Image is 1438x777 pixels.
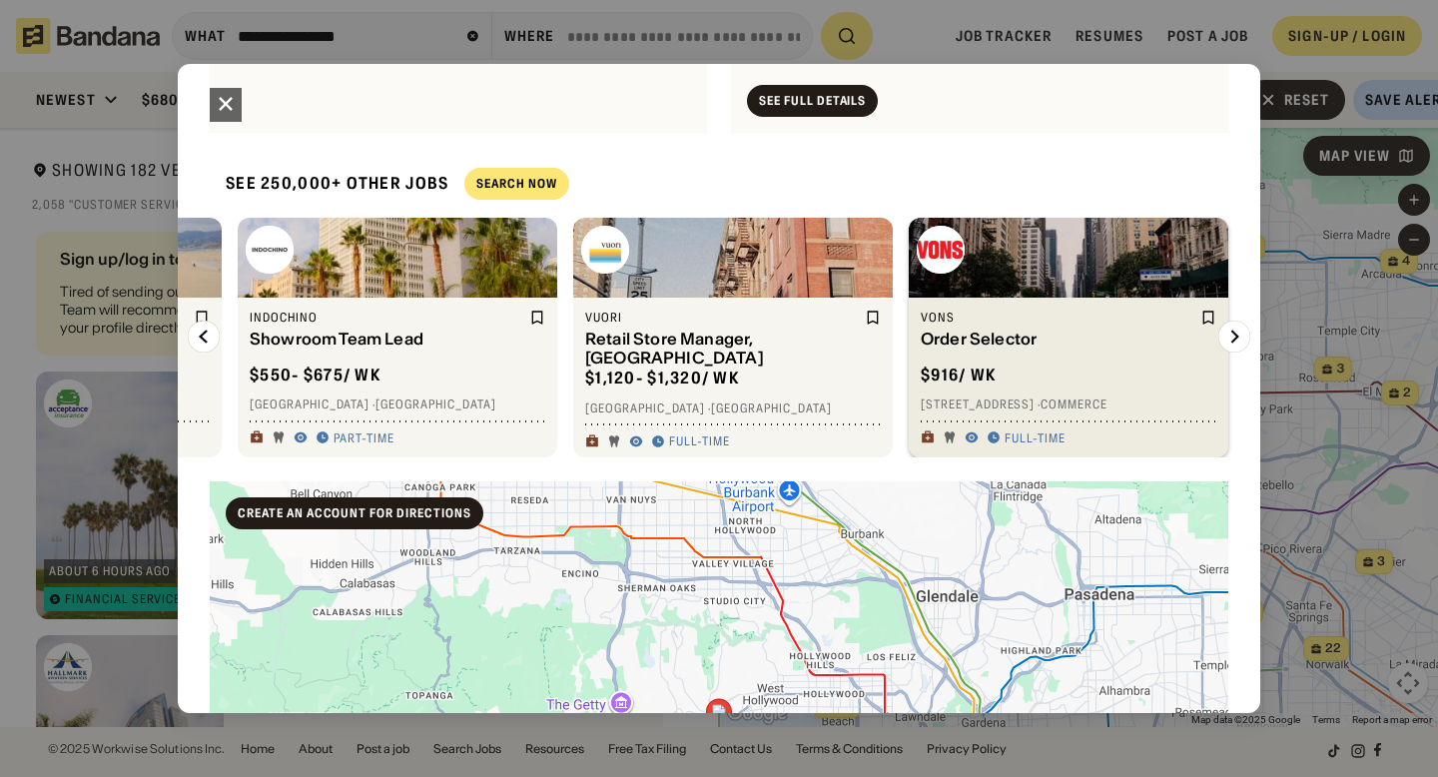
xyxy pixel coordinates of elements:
[246,226,294,274] img: Indochino logo
[188,321,220,353] img: Left Arrow
[476,178,557,190] div: Search Now
[585,400,881,416] div: [GEOGRAPHIC_DATA] · [GEOGRAPHIC_DATA]
[585,368,739,388] div: $ 1,120 - $1,320 / wk
[759,95,866,107] div: See Full Details
[1005,430,1066,446] div: Full-time
[238,507,471,519] div: Create an account for directions
[250,365,380,386] div: $ 550 - $675 / wk
[581,226,629,274] img: Vuori logo
[250,396,545,412] div: [GEOGRAPHIC_DATA] · [GEOGRAPHIC_DATA]
[210,157,448,210] div: See 250,000+ other jobs
[585,330,861,368] div: Retail Store Manager, [GEOGRAPHIC_DATA]
[1218,321,1250,353] img: Right Arrow
[921,396,1216,412] div: [STREET_ADDRESS] · Commerce
[250,310,525,326] div: Indochino
[921,365,996,386] div: $ 916 / wk
[669,433,730,449] div: Full-time
[921,330,1196,349] div: Order Selector
[585,310,861,326] div: Vuori
[917,226,965,274] img: Vons logo
[250,330,525,349] div: Showroom Team Lead
[334,430,394,446] div: Part-time
[921,310,1196,326] div: Vons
